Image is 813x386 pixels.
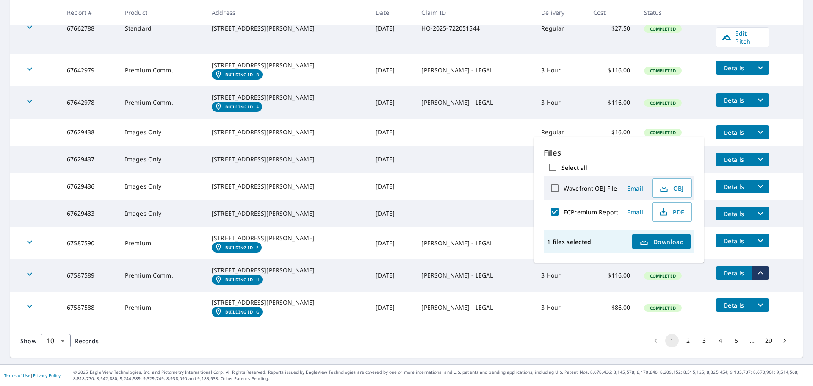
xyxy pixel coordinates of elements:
[622,205,649,219] button: Email
[681,334,695,347] button: Go to page 2
[716,234,752,247] button: detailsBtn-67587590
[716,153,752,166] button: detailsBtn-67629437
[369,227,415,259] td: [DATE]
[212,61,362,69] div: [STREET_ADDRESS][PERSON_NAME]
[534,292,586,324] td: 3 Hour
[415,292,534,324] td: [PERSON_NAME] - LEGAL
[60,292,118,324] td: 67587588
[212,24,362,33] div: [STREET_ADDRESS][PERSON_NAME]
[60,86,118,119] td: 67642978
[722,29,763,45] span: Edit Pitch
[752,125,769,139] button: filesDropdownBtn-67629438
[648,334,793,347] nav: pagination navigation
[225,309,253,314] em: Building ID
[721,269,747,277] span: Details
[212,69,263,80] a: Building IDB
[369,86,415,119] td: [DATE]
[60,3,118,54] td: 67662788
[118,259,205,292] td: Premium Comm.
[716,207,752,220] button: detailsBtn-67629433
[60,173,118,200] td: 67629436
[369,292,415,324] td: [DATE]
[212,234,362,242] div: [STREET_ADDRESS][PERSON_NAME]
[212,102,262,112] a: Building IDA
[212,307,263,317] a: Building IDG
[622,182,649,195] button: Email
[564,184,617,192] label: Wavefront OBJ File
[534,86,586,119] td: 3 Hour
[415,54,534,86] td: [PERSON_NAME] - LEGAL
[544,147,694,158] p: Files
[415,86,534,119] td: [PERSON_NAME] - LEGAL
[625,208,645,216] span: Email
[415,259,534,292] td: [PERSON_NAME] - LEGAL
[721,156,747,164] span: Details
[652,178,692,198] button: OBJ
[118,173,205,200] td: Images Only
[534,119,586,146] td: Regular
[60,146,118,173] td: 67629437
[415,227,534,259] td: [PERSON_NAME] - LEGAL
[369,54,415,86] td: [DATE]
[4,372,30,378] a: Terms of Use
[645,100,681,106] span: Completed
[41,334,71,347] div: Show 10 records
[625,184,645,192] span: Email
[645,26,681,32] span: Completed
[716,266,752,280] button: detailsBtn-67587589
[225,104,253,109] em: Building ID
[586,259,637,292] td: $116.00
[645,273,681,279] span: Completed
[752,207,769,220] button: filesDropdownBtn-67629433
[713,334,727,347] button: Go to page 4
[586,3,637,54] td: $27.50
[645,68,681,74] span: Completed
[212,242,262,253] a: Building IDF
[369,3,415,54] td: [DATE]
[369,119,415,146] td: [DATE]
[4,373,61,378] p: |
[564,208,618,216] label: ECPremium Report
[639,236,684,247] span: Download
[752,93,769,107] button: filesDropdownBtn-67642978
[730,334,743,347] button: Go to page 5
[212,128,362,136] div: [STREET_ADDRESS][PERSON_NAME]
[369,173,415,200] td: [DATE]
[534,54,586,86] td: 3 Hour
[225,277,253,282] em: Building ID
[33,372,61,378] a: Privacy Policy
[212,275,263,285] a: Building IDH
[746,336,759,345] div: …
[118,146,205,173] td: Images Only
[716,27,769,47] a: Edit Pitch
[752,298,769,312] button: filesDropdownBtn-67587588
[75,337,99,345] span: Records
[716,180,752,193] button: detailsBtn-67629436
[752,61,769,75] button: filesDropdownBtn-67642979
[60,200,118,227] td: 67629433
[652,202,692,222] button: PDF
[752,266,769,280] button: filesDropdownBtn-67587589
[716,61,752,75] button: detailsBtn-67642979
[118,3,205,54] td: Standard
[212,155,362,164] div: [STREET_ADDRESS][PERSON_NAME]
[721,210,747,218] span: Details
[118,200,205,227] td: Images Only
[534,259,586,292] td: 3 Hour
[645,130,681,136] span: Completed
[632,234,691,249] button: Download
[415,3,534,54] td: HO-2025-722051544
[752,180,769,193] button: filesDropdownBtn-67629436
[225,72,253,77] em: Building ID
[212,182,362,191] div: [STREET_ADDRESS][PERSON_NAME]
[118,292,205,324] td: Premium
[212,266,362,275] div: [STREET_ADDRESS][PERSON_NAME]
[721,183,747,191] span: Details
[212,209,362,218] div: [STREET_ADDRESS][PERSON_NAME]
[716,93,752,107] button: detailsBtn-67642978
[586,292,637,324] td: $86.00
[752,234,769,247] button: filesDropdownBtn-67587590
[60,54,118,86] td: 67642979
[762,334,775,347] button: Go to page 29
[561,164,587,172] label: Select all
